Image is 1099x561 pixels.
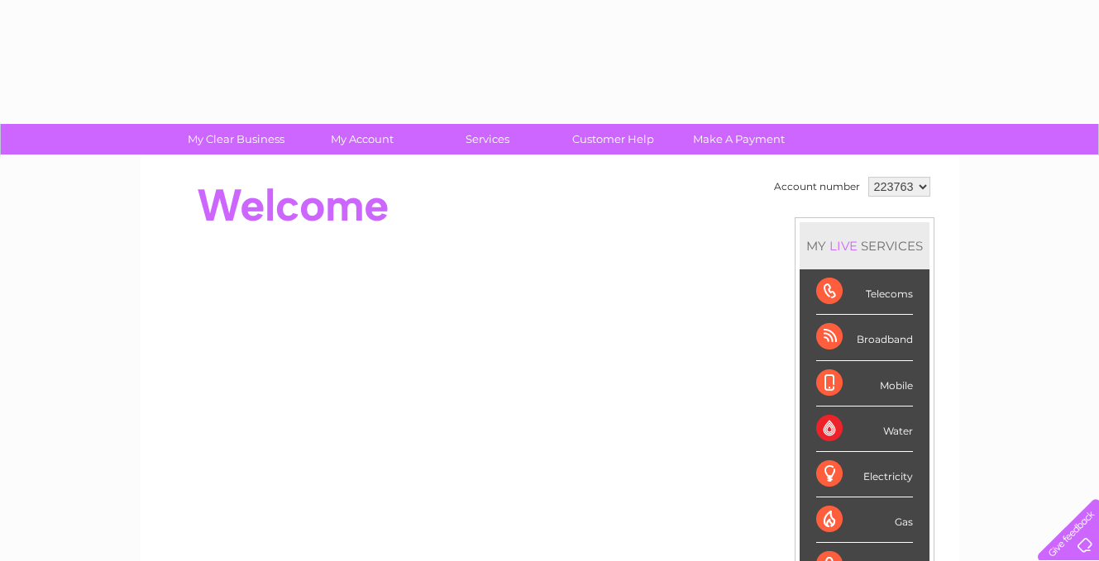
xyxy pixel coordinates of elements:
div: Telecoms [816,269,913,315]
div: Gas [816,497,913,543]
div: Water [816,406,913,452]
a: My Clear Business [168,124,304,155]
div: Mobile [816,361,913,406]
a: Make A Payment [671,124,807,155]
div: LIVE [826,238,861,254]
div: Broadband [816,315,913,360]
div: Electricity [816,452,913,497]
a: My Account [294,124,430,155]
div: MY SERVICES [800,222,929,269]
td: Account number [770,173,864,201]
a: Customer Help [545,124,681,155]
a: Services [419,124,556,155]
